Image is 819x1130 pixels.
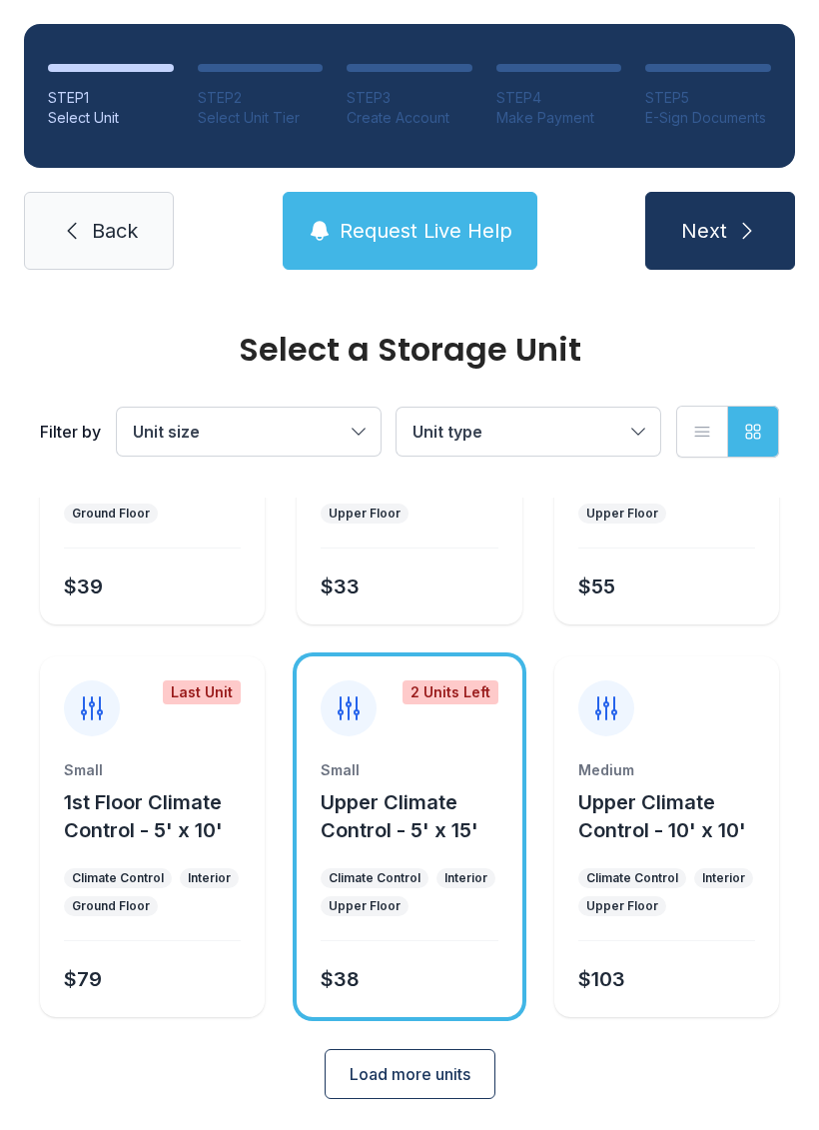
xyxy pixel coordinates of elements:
div: Medium [578,760,755,780]
div: Upper Floor [329,898,401,914]
div: STEP 4 [496,88,622,108]
div: Ground Floor [72,898,150,914]
div: STEP 1 [48,88,174,108]
div: $33 [321,572,360,600]
div: Select a Storage Unit [40,334,779,366]
div: Create Account [347,108,472,128]
button: 1st Floor Climate Control - 5' x 10' [64,788,257,844]
span: Upper Climate Control - 10' x 10' [578,790,746,842]
div: Last Unit [163,680,241,704]
span: 1st Floor Climate Control - 5' x 10' [64,790,223,842]
div: $79 [64,965,102,993]
div: 2 Units Left [403,680,498,704]
div: Climate Control [586,870,678,886]
div: Ground Floor [72,506,150,522]
div: STEP 3 [347,88,472,108]
div: Filter by [40,420,101,444]
div: STEP 5 [645,88,771,108]
div: Interior [444,870,487,886]
div: STEP 2 [198,88,324,108]
div: Upper Floor [329,506,401,522]
button: Upper Climate Control - 10' x 10' [578,788,771,844]
div: E-Sign Documents [645,108,771,128]
span: Unit type [412,422,482,442]
span: Request Live Help [340,217,512,245]
button: Unit size [117,408,381,456]
div: Make Payment [496,108,622,128]
div: Small [64,760,241,780]
div: Small [321,760,497,780]
div: $103 [578,965,625,993]
span: Back [92,217,138,245]
div: Climate Control [329,870,420,886]
span: Next [681,217,727,245]
span: Unit size [133,422,200,442]
span: Load more units [350,1062,470,1086]
button: Upper Climate Control - 5' x 15' [321,788,513,844]
button: Unit type [397,408,660,456]
div: Select Unit [48,108,174,128]
div: Upper Floor [586,898,658,914]
span: Upper Climate Control - 5' x 15' [321,790,478,842]
div: Climate Control [72,870,164,886]
div: Upper Floor [586,506,658,522]
div: $39 [64,572,103,600]
div: $55 [578,572,615,600]
div: Interior [188,870,231,886]
div: $38 [321,965,360,993]
div: Select Unit Tier [198,108,324,128]
div: Interior [702,870,745,886]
